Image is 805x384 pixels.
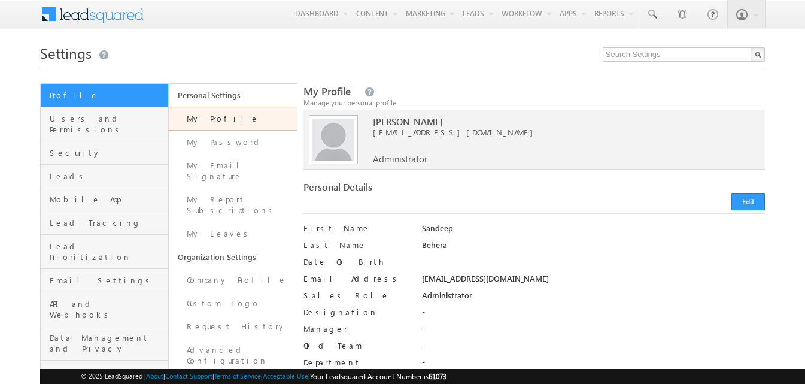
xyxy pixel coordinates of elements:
a: Data Management and Privacy [41,326,168,361]
a: My Profile [169,107,297,131]
a: Organization Settings [169,246,297,268]
span: [PERSON_NAME] [373,116,742,127]
span: Administrator [373,153,427,164]
label: Old Team [303,340,410,351]
span: Lead Prioritization [50,241,165,262]
a: Terms of Service [214,372,261,380]
a: Profile [41,84,168,107]
span: Your Leadsquared Account Number is [310,372,446,381]
a: Request History [169,315,297,338]
a: My Leaves [169,222,297,246]
div: Behera [422,240,765,256]
span: Lead Tracking [50,217,165,228]
a: API and Webhooks [41,292,168,326]
span: Analytics [50,367,165,377]
div: - [422,340,765,357]
span: 61073 [429,372,446,381]
span: Leads [50,171,165,182]
label: Department [303,357,410,368]
span: [EMAIL_ADDRESS][DOMAIN_NAME] [373,127,742,138]
span: Email Settings [50,275,165,286]
label: First Name [303,223,410,234]
label: Date Of Birth [303,256,410,267]
a: Custom Logo [169,292,297,315]
a: My Report Subscriptions [169,188,297,222]
span: Data Management and Privacy [50,332,165,354]
a: About [146,372,163,380]
button: Edit [731,193,765,210]
a: Acceptable Use [263,372,308,380]
span: Users and Permissions [50,113,165,135]
a: Analytics [41,361,168,384]
span: Settings [40,43,92,62]
a: Company Profile [169,268,297,292]
a: Email Settings [41,269,168,292]
div: Personal Details [303,182,528,198]
div: Manage your personal profile [303,98,764,108]
a: Mobile App [41,188,168,211]
span: Security [50,147,165,158]
a: My Password [169,131,297,154]
a: Users and Permissions [41,107,168,141]
span: API and Webhooks [50,298,165,320]
a: Security [41,141,168,165]
a: Lead Prioritization [41,235,168,269]
label: Sales Role [303,290,410,301]
a: Personal Settings [169,84,297,107]
a: Leads [41,165,168,188]
a: Contact Support [165,372,212,380]
div: - [422,323,765,340]
span: Mobile App [50,194,165,205]
a: Lead Tracking [41,211,168,235]
div: Sandeep [422,223,765,240]
a: My Email Signature [169,154,297,188]
span: My Profile [303,84,351,98]
label: Email Address [303,273,410,284]
a: Advanced Configuration [169,338,297,373]
label: Designation [303,307,410,318]
span: © 2025 LeadSquared | | | | | [81,371,446,382]
div: - [422,357,765,374]
label: Manager [303,323,410,334]
div: - [422,307,765,323]
div: [EMAIL_ADDRESS][DOMAIN_NAME] [422,273,765,290]
input: Search Settings [603,47,765,62]
div: Administrator [422,290,765,307]
label: Last Name [303,240,410,250]
span: Profile [50,90,165,101]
